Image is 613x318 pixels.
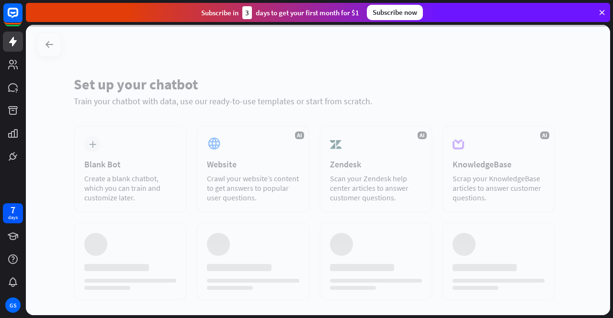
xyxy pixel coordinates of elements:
[11,206,15,214] div: 7
[3,203,23,223] a: 7 days
[201,6,359,19] div: Subscribe in days to get your first month for $1
[8,214,18,221] div: days
[367,5,423,20] div: Subscribe now
[242,6,252,19] div: 3
[5,297,21,313] div: GS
